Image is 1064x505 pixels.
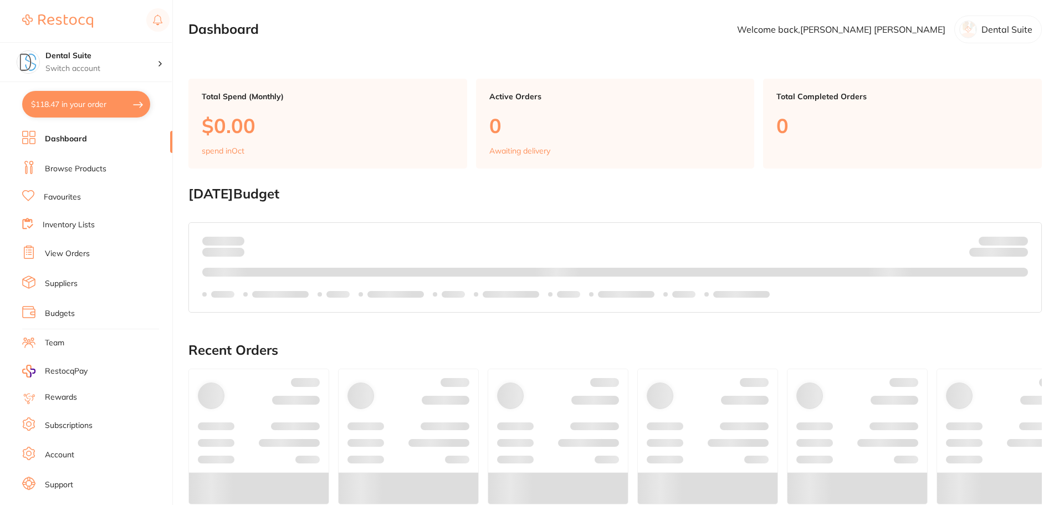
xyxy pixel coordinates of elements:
p: 0 [776,114,1029,137]
p: Total Completed Orders [776,92,1029,101]
a: Restocq Logo [22,8,93,34]
strong: $0.00 [1009,249,1028,259]
strong: $NaN [1006,236,1028,246]
p: Labels [557,290,580,299]
a: Rewards [45,392,77,403]
span: RestocqPay [45,366,88,377]
a: Budgets [45,308,75,319]
a: Team [45,338,64,349]
p: Labels extended [713,290,770,299]
h2: Recent Orders [188,343,1042,358]
button: $118.47 in your order [22,91,150,118]
img: Dental Suite [17,51,39,73]
p: Labels extended [252,290,309,299]
p: Labels [326,290,350,299]
h4: Dental Suite [45,50,157,62]
a: Total Spend (Monthly)$0.00spend inOct [188,79,467,169]
p: spend in Oct [202,146,244,155]
a: RestocqPay [22,365,88,378]
a: Account [45,450,74,461]
p: month [202,246,244,259]
a: View Orders [45,248,90,259]
p: Remaining: [969,246,1028,259]
p: Awaiting delivery [489,146,550,155]
p: Labels [442,290,465,299]
img: Restocq Logo [22,14,93,28]
p: Total Spend (Monthly) [202,92,454,101]
a: Inventory Lists [43,220,95,231]
a: Favourites [44,192,81,203]
p: Labels extended [367,290,424,299]
img: RestocqPay [22,365,35,378]
p: Labels [211,290,234,299]
p: Labels extended [483,290,539,299]
p: Spent: [202,236,244,245]
h2: Dashboard [188,22,259,37]
a: Active Orders0Awaiting delivery [476,79,755,169]
p: Welcome back, [PERSON_NAME] [PERSON_NAME] [737,24,945,34]
p: Labels [672,290,695,299]
p: $0.00 [202,114,454,137]
p: Dental Suite [981,24,1032,34]
strong: $0.00 [225,236,244,246]
h2: [DATE] Budget [188,186,1042,202]
a: Browse Products [45,164,106,175]
p: Budget: [979,236,1028,245]
a: Dashboard [45,134,87,145]
p: Active Orders [489,92,741,101]
a: Total Completed Orders0 [763,79,1042,169]
p: Labels extended [598,290,654,299]
p: Switch account [45,63,157,74]
a: Subscriptions [45,420,93,431]
a: Support [45,480,73,491]
a: Suppliers [45,278,78,289]
p: 0 [489,114,741,137]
